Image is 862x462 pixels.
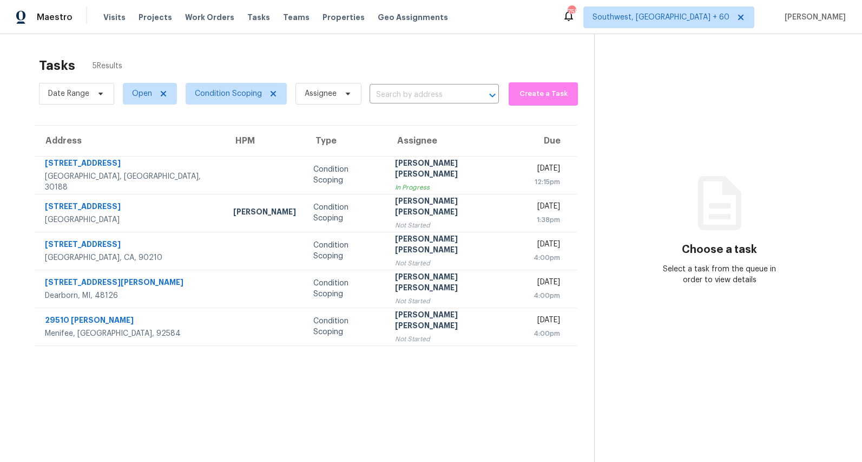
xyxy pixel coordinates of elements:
div: [PERSON_NAME] [PERSON_NAME] [395,233,516,258]
span: Projects [139,12,172,23]
div: [GEOGRAPHIC_DATA] [45,214,216,225]
div: [DATE] [534,239,560,252]
th: Address [35,126,225,156]
div: [DATE] [534,277,560,290]
div: [PERSON_NAME] [PERSON_NAME] [395,196,516,220]
div: [DATE] [534,163,560,177]
span: 5 Results [93,61,122,71]
div: Not Started [395,220,516,231]
div: [DATE] [534,201,560,214]
div: Condition Scoping [313,316,378,337]
span: [PERSON_NAME] [780,12,846,23]
div: Condition Scoping [313,240,378,262]
div: [GEOGRAPHIC_DATA], [GEOGRAPHIC_DATA], 30188 [45,171,216,193]
div: [DATE] [534,315,560,328]
div: [STREET_ADDRESS] [45,201,216,214]
span: Teams [283,12,310,23]
div: Menifee, [GEOGRAPHIC_DATA], 92584 [45,328,216,339]
span: Work Orders [185,12,234,23]
div: [GEOGRAPHIC_DATA], CA, 90210 [45,252,216,263]
div: Not Started [395,296,516,307]
span: Maestro [37,12,73,23]
span: Tasks [247,14,270,21]
div: 12:15pm [534,177,560,187]
th: Due [525,126,577,156]
button: Open [485,88,500,103]
span: Southwest, [GEOGRAPHIC_DATA] + 60 [593,12,729,23]
div: In Progress [395,182,516,193]
span: Visits [103,12,126,23]
div: Condition Scoping [313,164,378,186]
div: [STREET_ADDRESS] [45,239,216,252]
span: Properties [323,12,365,23]
span: Condition Scoping [195,88,262,99]
button: Create a Task [509,82,577,106]
th: Assignee [386,126,525,156]
div: 1:38pm [534,214,560,225]
input: Search by address [370,87,469,103]
div: Select a task from the queue in order to view details [657,264,782,285]
div: 755 [568,6,575,17]
span: Date Range [48,88,89,99]
th: Type [305,126,386,156]
div: Condition Scoping [313,202,378,224]
div: 4:00pm [534,328,560,339]
div: 4:00pm [534,290,560,301]
span: Create a Task [514,88,572,100]
div: Condition Scoping [313,278,378,300]
div: Not Started [395,258,516,269]
div: [STREET_ADDRESS] [45,158,216,171]
span: Geo Assignments [378,12,448,23]
th: HPM [225,126,305,156]
div: Not Started [395,334,516,344]
div: [PERSON_NAME] [PERSON_NAME] [395,309,516,334]
div: 4:00pm [534,252,560,263]
div: [PERSON_NAME] [PERSON_NAME] [395,158,516,182]
div: [PERSON_NAME] [PERSON_NAME] [395,271,516,296]
span: Assignee [305,88,337,99]
div: 29510 [PERSON_NAME] [45,315,216,328]
div: Dearborn, MI, 48126 [45,290,216,301]
h3: Choose a task [682,244,757,255]
span: Open [132,88,152,99]
div: [PERSON_NAME] [233,206,296,220]
h2: Tasks [39,60,75,71]
div: [STREET_ADDRESS][PERSON_NAME] [45,277,216,290]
